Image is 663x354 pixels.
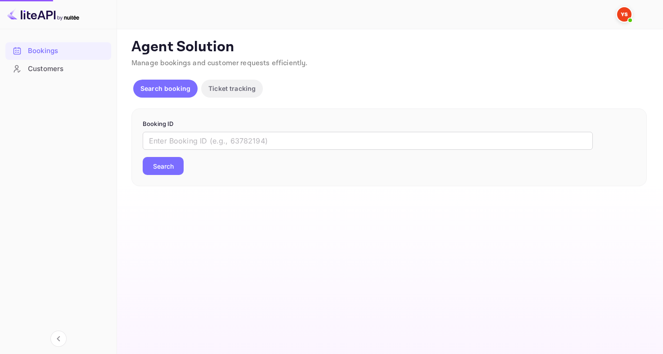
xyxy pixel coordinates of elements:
[208,84,256,93] p: Ticket tracking
[617,7,631,22] img: Yandex Support
[143,132,593,150] input: Enter Booking ID (e.g., 63782194)
[5,60,111,77] a: Customers
[131,38,647,56] p: Agent Solution
[50,331,67,347] button: Collapse navigation
[5,42,111,59] a: Bookings
[28,64,107,74] div: Customers
[7,7,79,22] img: LiteAPI logo
[131,58,308,68] span: Manage bookings and customer requests efficiently.
[28,46,107,56] div: Bookings
[5,60,111,78] div: Customers
[140,84,190,93] p: Search booking
[5,42,111,60] div: Bookings
[143,157,184,175] button: Search
[143,120,636,129] p: Booking ID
